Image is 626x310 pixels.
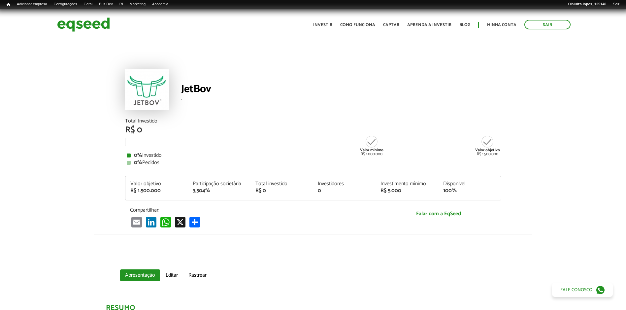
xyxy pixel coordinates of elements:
[14,2,50,7] a: Adicionar empresa
[130,207,371,213] p: Compartilhar:
[149,2,172,7] a: Academia
[359,135,384,156] div: R$ 1.000.000
[159,217,172,227] a: WhatsApp
[565,2,610,7] a: Oláluiza.lopes_125140
[181,84,501,96] div: JetBov
[193,188,246,193] div: 3,504%
[380,181,433,187] div: Investimento mínimo
[181,96,501,101] div: .
[134,158,142,167] strong: 0%
[318,181,371,187] div: Investidores
[360,147,383,153] strong: Valor mínimo
[130,217,143,227] a: Email
[383,23,399,27] a: Captar
[318,188,371,193] div: 0
[3,2,14,8] a: Início
[50,2,81,7] a: Configurações
[125,119,501,124] div: Total Investido
[120,269,160,281] a: Apresentação
[96,2,116,7] a: Bus Dev
[380,188,433,193] div: R$ 5.000
[116,2,126,7] a: RI
[127,153,500,158] div: Investido
[255,188,308,193] div: R$ 0
[183,269,212,281] a: Rastrear
[443,188,496,193] div: 100%
[552,283,613,297] a: Fale conosco
[174,217,187,227] a: X
[130,188,183,193] div: R$ 1.500.000
[487,23,516,27] a: Minha conta
[381,207,496,221] a: Falar com a EqSeed
[610,2,623,7] a: Sair
[161,269,183,281] a: Editar
[443,181,496,187] div: Disponível
[188,217,201,227] a: Share
[193,181,246,187] div: Participação societária
[126,2,149,7] a: Marketing
[407,23,451,27] a: Aprenda a investir
[125,126,501,134] div: R$ 0
[7,2,10,7] span: Início
[524,20,571,29] a: Sair
[134,151,142,160] strong: 0%
[475,147,500,153] strong: Valor objetivo
[475,135,500,156] div: R$ 1.500.000
[459,23,470,27] a: Blog
[313,23,332,27] a: Investir
[145,217,158,227] a: LinkedIn
[340,23,375,27] a: Como funciona
[130,181,183,187] div: Valor objetivo
[255,181,308,187] div: Total investido
[127,160,500,165] div: Pedidos
[57,16,110,33] img: EqSeed
[574,2,607,6] strong: luiza.lopes_125140
[80,2,96,7] a: Geral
